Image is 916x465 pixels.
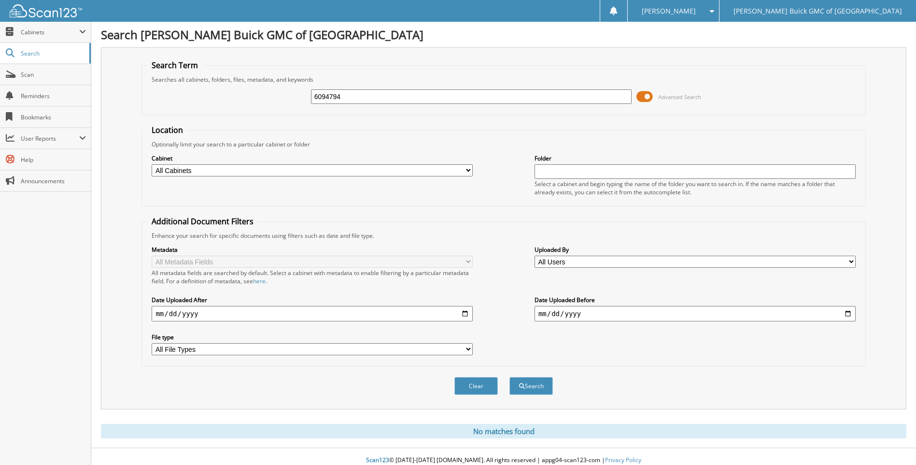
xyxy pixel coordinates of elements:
[21,134,79,143] span: User Reports
[535,306,856,321] input: end
[605,456,641,464] a: Privacy Policy
[101,424,906,438] div: No matches found
[152,296,473,304] label: Date Uploaded After
[253,277,266,285] a: here
[147,232,860,240] div: Enhance your search for specific documents using filters such as date and file type.
[535,154,856,162] label: Folder
[535,180,856,196] div: Select a cabinet and begin typing the name of the folder you want to search in. If the name match...
[366,456,389,464] span: Scan123
[147,216,258,227] legend: Additional Document Filters
[152,154,473,162] label: Cabinet
[21,92,86,100] span: Reminders
[21,49,85,58] span: Search
[535,296,856,304] label: Date Uploaded Before
[147,140,860,148] div: Optionally limit your search to a particular cabinet or folder
[21,177,86,185] span: Announcements
[21,156,86,164] span: Help
[147,75,860,84] div: Searches all cabinets, folders, files, metadata, and keywords
[21,113,86,121] span: Bookmarks
[454,377,498,395] button: Clear
[152,269,473,285] div: All metadata fields are searched by default. Select a cabinet with metadata to enable filtering b...
[733,8,902,14] span: [PERSON_NAME] Buick GMC of [GEOGRAPHIC_DATA]
[642,8,696,14] span: [PERSON_NAME]
[535,246,856,254] label: Uploaded By
[658,93,701,101] span: Advanced Search
[509,377,553,395] button: Search
[21,71,86,79] span: Scan
[147,60,203,71] legend: Search Term
[152,306,473,321] input: start
[101,27,906,43] h1: Search [PERSON_NAME] Buick GMC of [GEOGRAPHIC_DATA]
[152,246,473,254] label: Metadata
[147,125,188,135] legend: Location
[21,28,79,36] span: Cabinets
[152,333,473,341] label: File type
[10,4,82,17] img: scan123-logo-white.svg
